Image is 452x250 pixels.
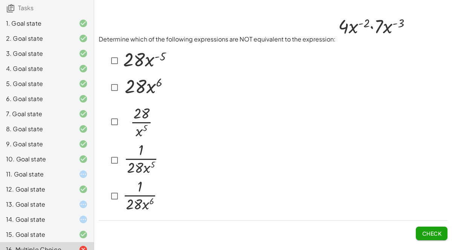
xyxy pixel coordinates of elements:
div: 7. Goal state [6,109,67,118]
button: Check [416,227,447,240]
div: 14. Goal state [6,215,67,224]
div: 3. Goal state [6,49,67,58]
img: 4603e8ec221a6c97e654ab371ff24d9fb3c7b6191abca26e062a4c8679c4730d.png [121,74,168,98]
img: 4229b24f4f3e89f7684edc0d5cea8ab271348e3dc095ec29b0c4fa1de2a59f42.png [336,14,408,41]
i: Task finished and correct. [79,79,88,88]
div: 5. Goal state [6,79,67,88]
span: Check [422,230,441,237]
i: Task finished and correct. [79,34,88,43]
div: 13. Goal state [6,200,67,209]
i: Task finished and correct. [79,19,88,28]
i: Task finished and correct. [79,230,88,239]
div: 8. Goal state [6,124,67,133]
i: Task finished and correct. [79,64,88,73]
div: 10. Goal state [6,155,67,164]
img: 806041a2a19089dab02b5d27c6451e578adeb018f76ce9154c0ffdb447fff0f4.png [121,143,160,176]
div: 1. Goal state [6,19,67,28]
i: Task finished and correct. [79,185,88,194]
i: Task finished and correct. [79,109,88,118]
div: 15. Goal state [6,230,67,239]
span: Tasks [18,4,34,12]
div: 11. Goal state [6,170,67,179]
img: 0628d6d7fc34068a8d00410d467269cad83ddc2565c081ede528c1118266ee0b.png [121,101,159,140]
i: Task finished and correct. [79,49,88,58]
i: Task finished and correct. [79,140,88,149]
i: Task finished and correct. [79,155,88,164]
p: Determine which of the following expressions are NOT equivalent to the expression: [99,14,447,44]
img: 460be52b46e156245376ea7e5bc718923de870416ad8b2a76f0b77daf214227d.png [121,178,159,212]
i: Task finished and correct. [79,124,88,133]
div: 4. Goal state [6,64,67,73]
div: 12. Goal state [6,185,67,194]
div: 9. Goal state [6,140,67,149]
div: 6. Goal state [6,94,67,103]
i: Task started. [79,215,88,224]
img: 3a5adb98e5f0078263b9715c8c11b96be315a07cec8861cb16ef1fdb8588078c.png [121,47,168,72]
i: Task started. [79,200,88,209]
i: Task started. [79,170,88,179]
div: 2. Goal state [6,34,67,43]
i: Task finished and correct. [79,94,88,103]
